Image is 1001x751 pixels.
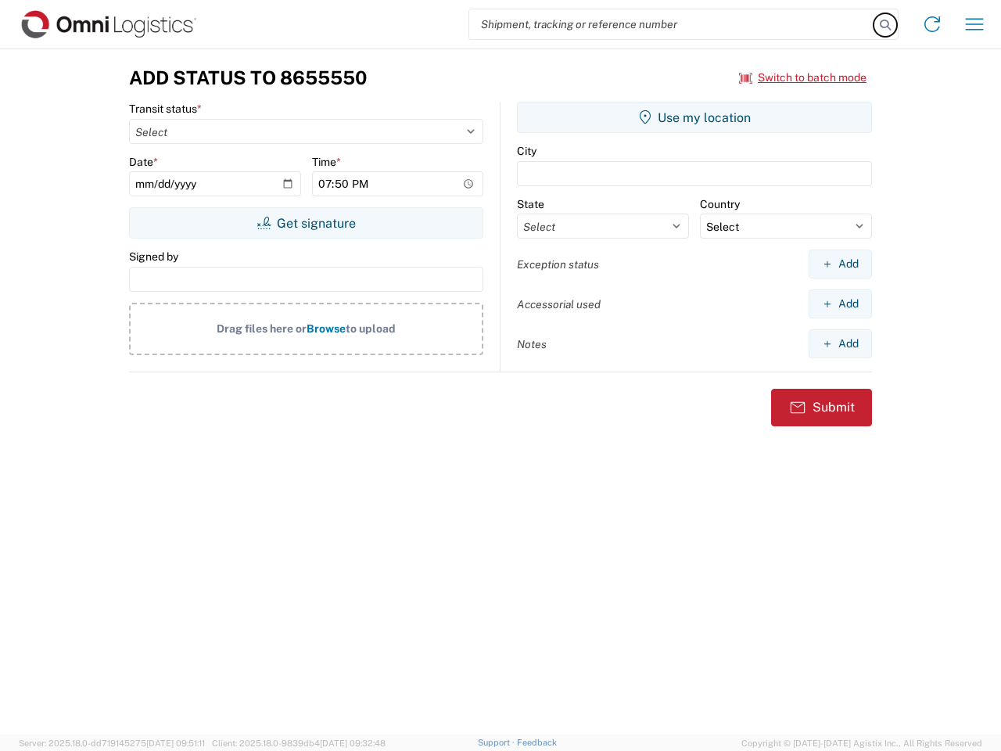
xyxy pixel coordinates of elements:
[129,155,158,169] label: Date
[741,736,982,750] span: Copyright © [DATE]-[DATE] Agistix Inc., All Rights Reserved
[469,9,874,39] input: Shipment, tracking or reference number
[809,289,872,318] button: Add
[129,207,483,239] button: Get signature
[346,322,396,335] span: to upload
[809,329,872,358] button: Add
[809,250,872,278] button: Add
[517,144,536,158] label: City
[19,738,205,748] span: Server: 2025.18.0-dd719145275
[217,322,307,335] span: Drag files here or
[771,389,872,426] button: Submit
[517,297,601,311] label: Accessorial used
[739,65,866,91] button: Switch to batch mode
[129,66,367,89] h3: Add Status to 8655550
[212,738,386,748] span: Client: 2025.18.0-9839db4
[312,155,341,169] label: Time
[146,738,205,748] span: [DATE] 09:51:11
[517,257,599,271] label: Exception status
[700,197,740,211] label: Country
[517,102,872,133] button: Use my location
[517,197,544,211] label: State
[478,738,517,747] a: Support
[307,322,346,335] span: Browse
[517,337,547,351] label: Notes
[129,250,178,264] label: Signed by
[320,738,386,748] span: [DATE] 09:32:48
[517,738,557,747] a: Feedback
[129,102,202,116] label: Transit status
